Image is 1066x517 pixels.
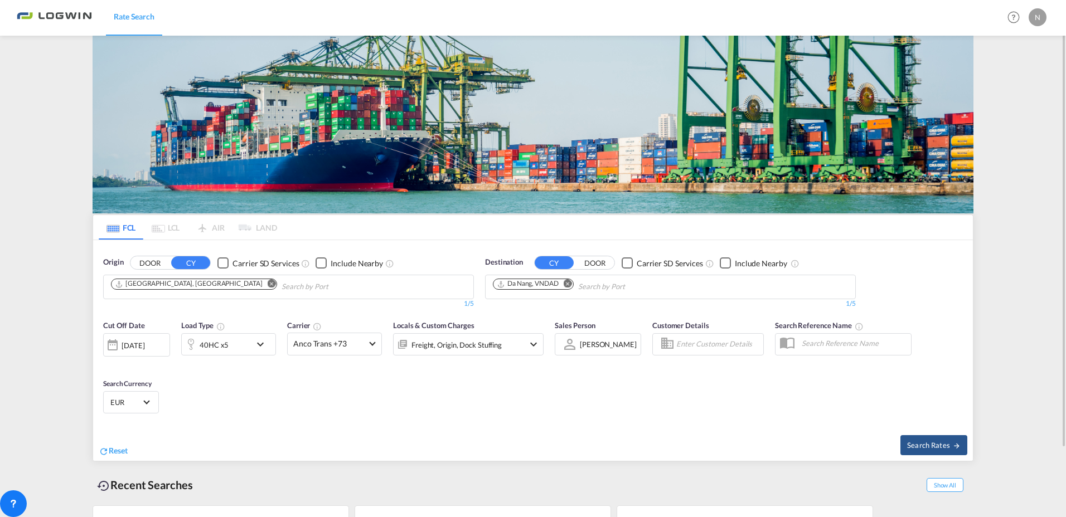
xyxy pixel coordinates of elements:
md-icon: The selected Trucker/Carrierwill be displayed in the rate results If the rates are from another f... [313,322,322,331]
span: EUR [110,397,142,407]
md-checkbox: Checkbox No Ink [316,257,383,269]
md-icon: Your search will be saved by the below given name [855,322,864,331]
div: Freight Origin Dock Stuffingicon-chevron-down [393,333,544,355]
md-icon: icon-chevron-down [527,338,540,351]
md-icon: icon-information-outline [216,322,225,331]
md-icon: Unchecked: Ignores neighbouring ports when fetching rates.Checked : Includes neighbouring ports w... [791,259,800,268]
div: Da Nang, VNDAD [497,279,559,289]
span: Sales Person [555,321,595,330]
input: Enter Customer Details [676,336,760,353]
div: 1/5 [103,299,474,309]
div: N [1029,8,1046,26]
md-icon: icon-backup-restore [97,479,110,492]
img: bild-fuer-ratentool.png [93,36,973,213]
md-select: Sales Person: Nadja Abel [579,336,638,352]
span: Reset [109,446,128,455]
div: Recent Searches [93,472,197,498]
md-icon: Unchecked: Search for CY (Container Yard) services for all selected carriers.Checked : Search for... [301,259,310,268]
md-select: Select Currency: € EUREuro [109,394,153,410]
div: [PERSON_NAME] [580,340,637,349]
md-checkbox: Checkbox No Ink [217,257,299,269]
div: Include Nearby [735,258,787,269]
div: Help [1004,8,1029,28]
img: bc73a0e0d8c111efacd525e4c8ad7d32.png [17,5,92,30]
button: Remove [556,279,573,290]
span: Search Currency [103,379,152,388]
md-chips-wrap: Chips container. Use arrow keys to select chips. [109,275,392,296]
div: 40HC x5 [200,337,229,353]
span: Rate Search [114,12,154,21]
div: [DATE] [103,333,170,357]
div: OriginDOOR CY Checkbox No InkUnchecked: Search for CY (Container Yard) services for all selected ... [93,240,973,460]
span: Carrier [287,321,322,330]
span: Load Type [181,321,225,330]
div: icon-refreshReset [99,445,128,457]
button: DOOR [575,257,614,270]
div: 40HC x5icon-chevron-down [181,333,276,355]
md-datepicker: Select [103,355,112,370]
button: DOOR [130,257,169,270]
button: Search Ratesicon-arrow-right [900,435,967,455]
div: Press delete to remove this chip. [115,279,264,289]
md-icon: icon-chevron-down [254,338,273,351]
md-checkbox: Checkbox No Ink [720,257,787,269]
span: Search Rates [907,441,961,450]
span: Show All [927,478,963,492]
span: Destination [485,257,523,268]
md-pagination-wrapper: Use the left and right arrow keys to navigate between tabs [99,215,277,240]
md-icon: Unchecked: Search for CY (Container Yard) services for all selected carriers.Checked : Search for... [705,259,714,268]
md-icon: icon-arrow-right [953,442,961,450]
div: 1/5 [485,299,856,309]
span: Origin [103,257,123,268]
button: CY [535,256,574,269]
md-tab-item: FCL [99,215,143,240]
span: Help [1004,8,1023,27]
span: Search Reference Name [775,321,864,330]
input: Chips input. [282,278,387,296]
div: Carrier SD Services [637,258,703,269]
input: Chips input. [578,278,684,296]
div: Freight Origin Dock Stuffing [411,337,502,353]
button: Remove [260,279,277,290]
md-chips-wrap: Chips container. Use arrow keys to select chips. [491,275,689,296]
button: CY [171,256,210,269]
md-icon: icon-refresh [99,446,109,456]
div: Press delete to remove this chip. [497,279,561,289]
span: Locals & Custom Charges [393,321,474,330]
div: [DATE] [122,340,144,350]
div: Hamburg, DEHAM [115,279,262,289]
div: Include Nearby [331,258,383,269]
span: Cut Off Date [103,321,145,330]
input: Search Reference Name [796,335,911,352]
md-icon: Unchecked: Ignores neighbouring ports when fetching rates.Checked : Includes neighbouring ports w... [385,259,394,268]
md-checkbox: Checkbox No Ink [622,257,703,269]
div: Carrier SD Services [232,258,299,269]
span: Anco Trans +73 [293,338,366,349]
span: Customer Details [652,321,709,330]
